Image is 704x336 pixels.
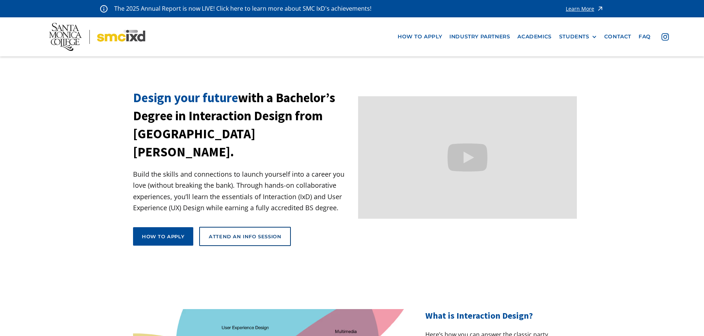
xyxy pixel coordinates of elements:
[358,96,577,219] iframe: Design your future with a Bachelor's Degree in Interaction Design from Santa Monica College
[566,6,594,11] div: Learn More
[559,34,589,40] div: STUDENTS
[199,227,291,246] a: Attend an Info Session
[142,233,184,240] div: How to apply
[114,4,372,14] p: The 2025 Annual Report is now LIVE! Click here to learn more about SMC IxD's achievements!
[49,23,145,51] img: Santa Monica College - SMC IxD logo
[425,309,571,322] h2: What is Interaction Design?
[209,233,281,240] div: Attend an Info Session
[446,30,514,44] a: industry partners
[662,33,669,41] img: icon - instagram
[596,4,604,14] img: icon - arrow - alert
[133,90,238,106] span: Design your future
[100,5,108,13] img: icon - information - alert
[133,169,352,214] p: Build the skills and connections to launch yourself into a career you love (without breaking the ...
[566,4,604,14] a: Learn More
[133,89,352,161] h1: with a Bachelor’s Degree in Interaction Design from [GEOGRAPHIC_DATA][PERSON_NAME].
[601,30,635,44] a: contact
[635,30,654,44] a: faq
[133,227,193,246] a: How to apply
[514,30,555,44] a: Academics
[394,30,446,44] a: how to apply
[559,34,597,40] div: STUDENTS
